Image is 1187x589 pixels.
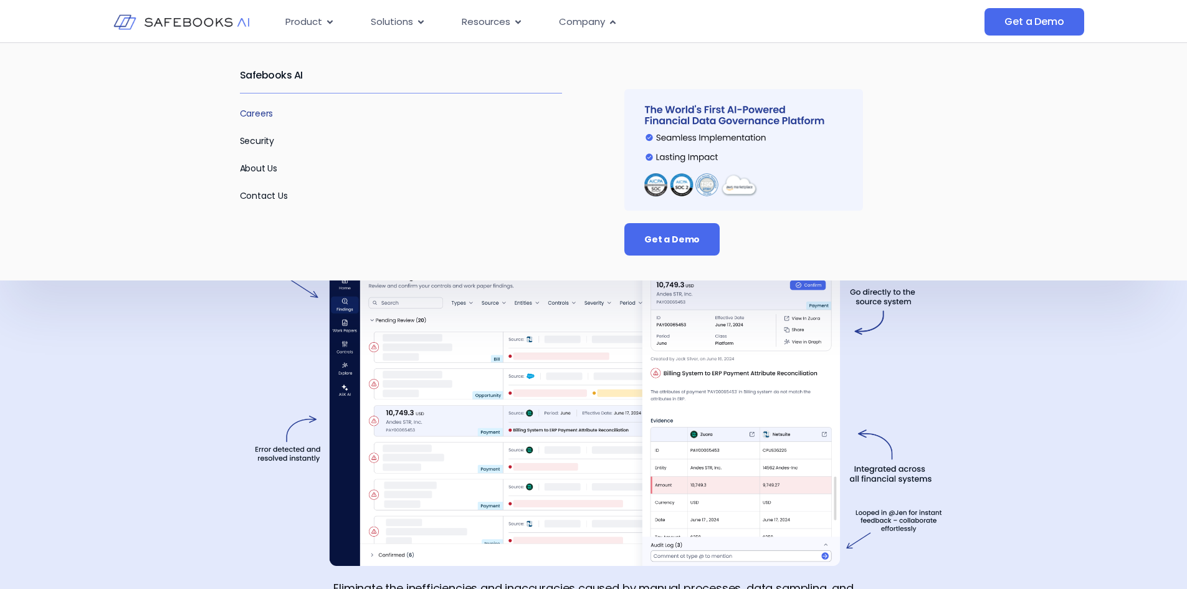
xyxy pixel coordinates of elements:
[240,58,563,93] h2: Safebooks AI
[624,223,720,256] a: Get a Demo
[644,233,700,246] span: Get a Demo
[240,189,288,202] a: Contact Us
[559,15,605,29] span: Company
[240,135,275,147] a: Security
[240,107,274,120] a: Careers
[240,162,278,175] a: About Us
[275,10,860,34] nav: Menu
[371,15,413,29] span: Solutions
[462,15,510,29] span: Resources
[1004,16,1064,28] span: Get a Demo
[984,8,1084,36] a: Get a Demo
[275,10,860,34] div: Menu Toggle
[285,15,322,29] span: Product
[240,247,948,566] img: Product 27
